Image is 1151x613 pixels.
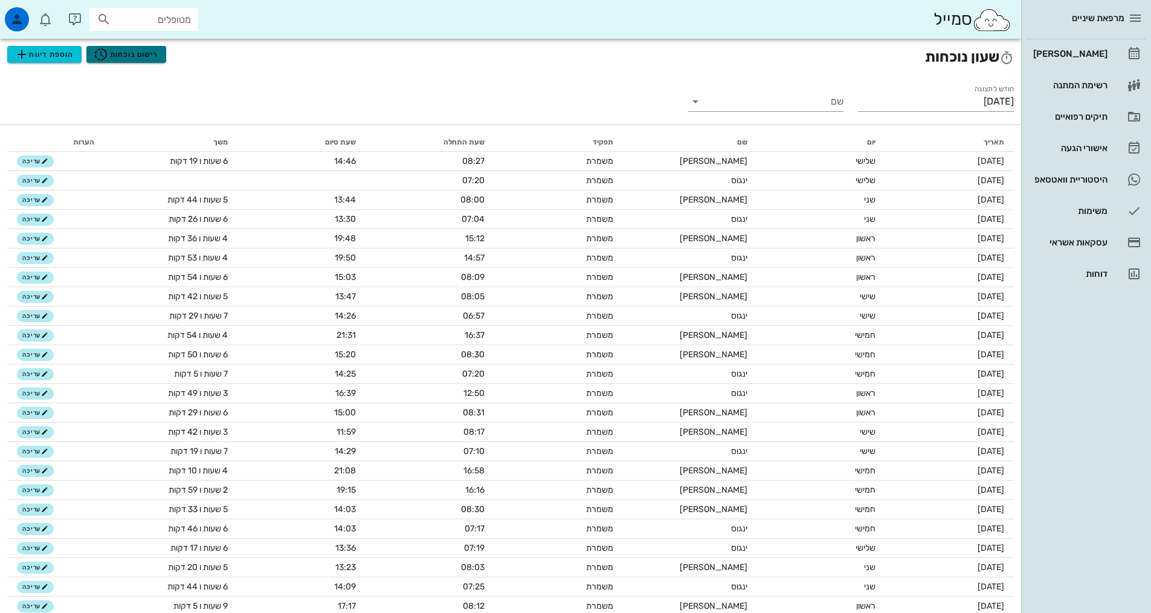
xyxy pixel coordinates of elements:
span: 19:15 [337,485,356,495]
a: רשימת המתנה [1026,71,1146,100]
span: עריכה [22,487,48,494]
span: 5 שעות ו 20 דקות [168,562,228,572]
div: אישורי הגעה [1031,143,1107,153]
td: משמרת [494,403,623,423]
span: 07:25 [463,582,485,592]
span: עריכה [22,448,48,455]
span: ראשון [856,601,875,611]
span: 4 שעות ו 54 דקות [167,330,228,340]
td: משמרת [494,345,623,365]
span: 15:12 [465,233,485,244]
span: [DATE] [978,465,1004,476]
span: 4 שעות ו 10 דקות [169,465,228,476]
span: חמישי [855,349,875,360]
span: [PERSON_NAME] [680,195,747,205]
button: עריכה [17,368,54,380]
span: 16:39 [335,388,356,398]
th: תאריך: לא ממוין. לחץ למיון לפי סדר עולה. הפעל למיון עולה. [885,132,1014,152]
span: 4 שעות ו 53 דקות [168,253,228,263]
span: שלישי [856,175,875,186]
span: ראשון [856,272,875,282]
td: משמרת [494,365,623,384]
span: שישי [860,446,875,456]
span: 08:27 [462,156,485,166]
span: 07:20 [462,369,485,379]
span: [DATE] [978,272,1004,282]
span: 15:03 [335,272,356,282]
img: SmileCloud logo [972,8,1011,32]
span: עריכה [22,583,48,591]
div: משימות [1031,206,1107,216]
button: רישום נוכחות [86,46,166,63]
td: משמרת [494,461,623,481]
span: 14:03 [334,524,356,534]
span: [PERSON_NAME] [680,156,747,166]
button: עריכה [17,349,54,361]
td: משמרת [494,152,623,171]
button: עריכה [17,504,54,516]
span: ינגוס [731,214,747,224]
button: עריכה [17,465,54,477]
span: עריכה [22,332,48,339]
span: 5 שעות ו 44 דקות [167,195,228,205]
span: [PERSON_NAME] [680,465,747,476]
span: 07:20 [462,175,485,186]
span: עריכה [22,313,48,320]
span: 08:05 [461,291,485,302]
span: [PERSON_NAME] [680,407,747,418]
button: עריכה [17,600,54,612]
span: יום [867,138,875,146]
div: דוחות [1031,269,1107,279]
span: 6 שעות ו 50 דקות [168,349,228,360]
span: 7 שעות ו 19 דקות [170,446,228,456]
span: [PERSON_NAME] [680,427,747,437]
span: 17:17 [338,601,356,611]
span: עריכה [22,351,48,358]
span: עריכה [22,603,48,610]
span: 11:59 [337,427,356,437]
span: עריכה [22,429,48,436]
span: [DATE] [978,330,1004,340]
span: ינגוס [731,524,747,534]
span: [DATE] [978,524,1004,534]
span: חמישי [855,465,875,476]
a: דוחות [1026,259,1146,288]
span: 15:00 [334,407,356,418]
span: [DATE] [978,388,1004,398]
button: עריכה [17,329,54,342]
span: חמישי [855,524,875,534]
div: רשימת המתנה [1031,80,1107,90]
button: הוספת דיווח [7,46,82,63]
span: 07:19 [464,543,485,553]
button: עריכה [17,581,54,593]
span: [DATE] [978,349,1004,360]
span: שישי [860,427,875,437]
span: 13:47 [335,291,356,302]
span: חמישי [855,330,875,340]
td: משמרת [494,248,623,268]
span: חמישי [855,369,875,379]
span: 3 שעות ו 49 דקות [168,388,228,398]
span: 6 שעות ו 44 דקות [167,582,228,592]
span: חמישי [855,504,875,514]
span: שלישי [856,156,875,166]
div: [PERSON_NAME] [1031,49,1107,59]
span: 6 שעות ו 54 דקות [168,272,228,282]
th: משך [104,132,237,152]
button: עריכה [17,194,54,206]
span: 5 שעות ו 33 דקות [169,504,228,514]
span: עריכה [22,545,48,552]
span: [DATE] [978,369,1004,379]
span: ראשון [856,233,875,244]
button: עריכה [17,271,54,284]
span: עריכה [22,371,48,378]
span: עריכה [22,467,48,475]
th: הערות [63,132,104,152]
span: עריכה [22,525,48,533]
span: [PERSON_NAME] [680,601,747,611]
div: סמייל [933,7,1011,33]
span: שני [864,214,875,224]
a: אישורי הגעה [1026,134,1146,163]
td: משמרת [494,268,623,287]
span: 21:31 [337,330,356,340]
